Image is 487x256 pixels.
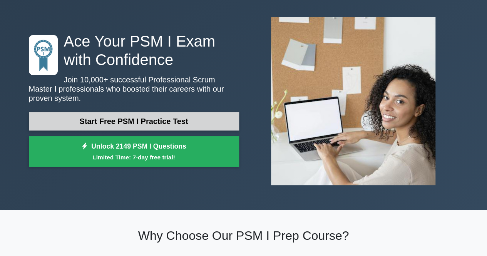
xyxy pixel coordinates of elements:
[29,32,239,69] h1: Ace Your PSM I Exam with Confidence
[29,228,459,243] h2: Why Choose Our PSM I Prep Course?
[38,153,229,162] small: Limited Time: 7-day free trial!
[29,75,239,103] p: Join 10,000+ successful Professional Scrum Master I professionals who boosted their careers with ...
[29,136,239,167] a: Unlock 2149 PSM I QuestionsLimited Time: 7-day free trial!
[29,112,239,131] a: Start Free PSM I Practice Test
